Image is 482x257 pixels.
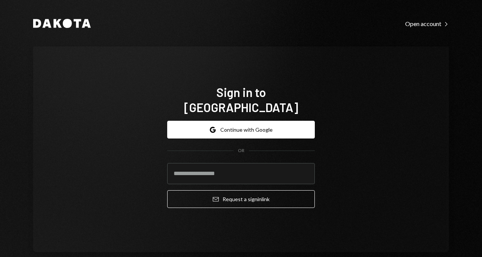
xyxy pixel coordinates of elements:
[167,85,315,115] h1: Sign in to [GEOGRAPHIC_DATA]
[405,19,449,28] a: Open account
[238,148,244,154] div: OR
[167,190,315,208] button: Request a signinlink
[167,121,315,139] button: Continue with Google
[405,20,449,28] div: Open account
